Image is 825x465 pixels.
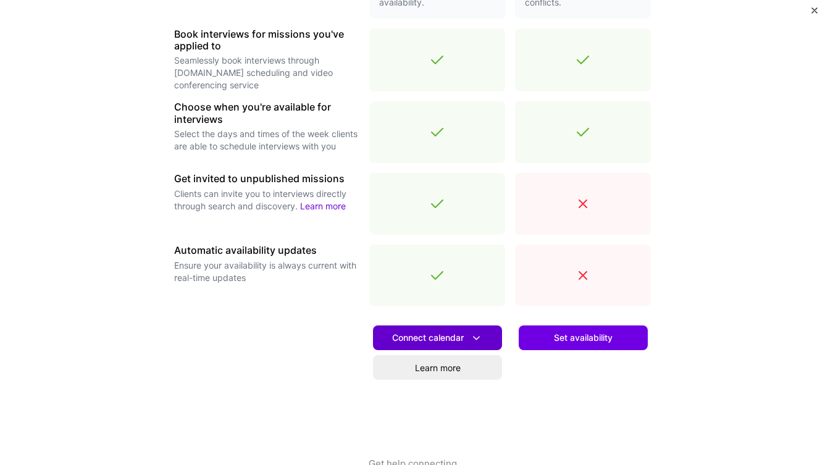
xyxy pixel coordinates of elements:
p: Seamlessly book interviews through [DOMAIN_NAME] scheduling and video conferencing service [174,54,359,91]
p: Clients can invite you to interviews directly through search and discovery. [174,188,359,212]
a: Learn more [300,201,346,211]
h3: Get invited to unpublished missions [174,173,359,185]
button: Set availability [519,325,648,350]
i: icon DownArrowWhite [470,332,483,345]
span: Connect calendar [392,332,483,345]
a: Learn more [373,355,502,380]
p: Ensure your availability is always current with real-time updates [174,259,359,284]
h3: Book interviews for missions you've applied to [174,28,359,52]
button: Close [811,7,818,20]
p: Select the days and times of the week clients are able to schedule interviews with you [174,128,359,153]
span: Set availability [554,332,613,344]
h3: Choose when you're available for interviews [174,101,359,125]
button: Connect calendar [373,325,502,350]
h3: Automatic availability updates [174,245,359,256]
